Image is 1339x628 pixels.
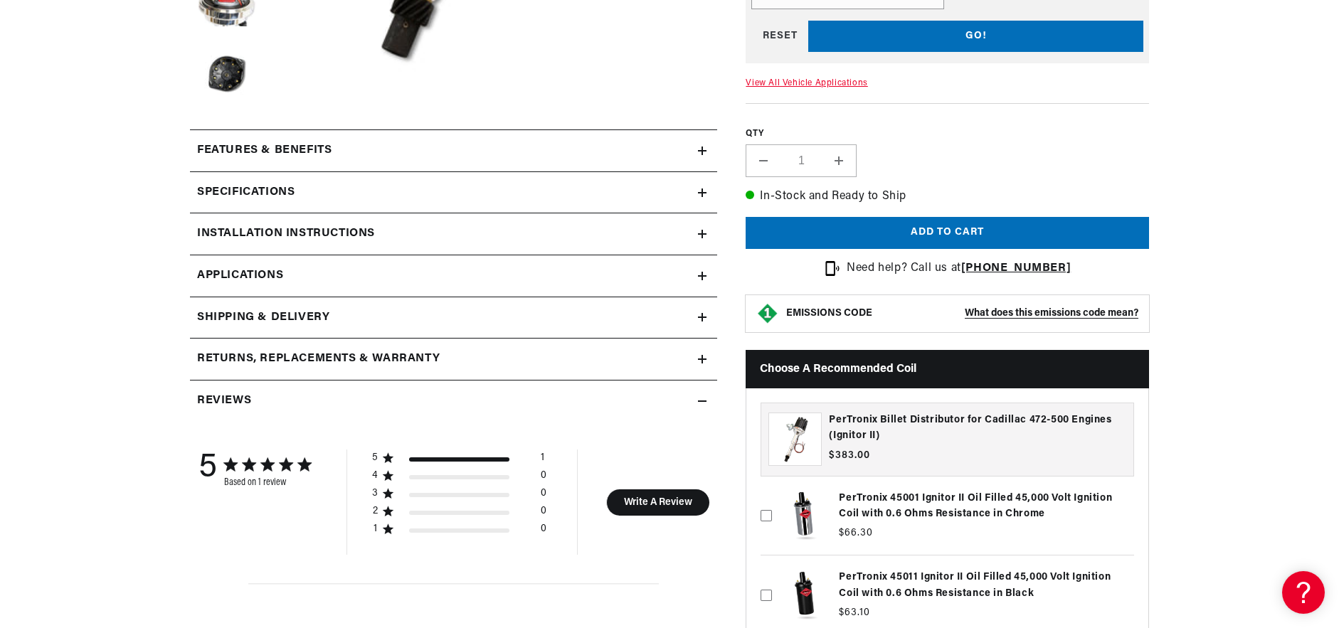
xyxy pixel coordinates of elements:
[372,487,546,505] div: 3 star by 0 reviews
[372,487,379,500] div: 3
[746,350,1149,388] h2: Choose a Recommended Coil
[197,142,332,160] h2: Features & Benefits
[746,217,1149,249] button: Add to cart
[190,255,717,297] a: Applications
[372,452,379,464] div: 5
[197,350,440,368] h2: Returns, Replacements & Warranty
[190,297,717,339] summary: Shipping & Delivery
[786,307,1138,320] button: EMISSIONS CODEWhat does this emissions code mean?
[197,183,295,202] h2: Specifications
[746,188,1149,206] p: In-Stock and Ready to Ship
[190,339,717,380] summary: Returns, Replacements & Warranty
[190,172,717,213] summary: Specifications
[197,309,329,327] h2: Shipping & Delivery
[541,505,546,523] div: 0
[190,213,717,255] summary: Installation instructions
[372,452,546,469] div: 5 star by 1 reviews
[372,523,546,541] div: 1 star by 0 reviews
[372,469,379,482] div: 4
[372,505,546,523] div: 2 star by 0 reviews
[829,448,870,463] span: $383.00
[197,225,375,243] h2: Installation instructions
[190,130,717,171] summary: Features & Benefits
[190,380,717,422] summary: Reviews
[541,452,544,469] div: 1
[224,477,311,488] div: Based on 1 review
[756,302,779,325] img: Emissions code
[965,308,1138,319] strong: What does this emissions code mean?
[372,469,546,487] div: 4 star by 0 reviews
[541,469,546,487] div: 0
[961,262,1071,274] a: [PHONE_NUMBER]
[606,489,709,516] button: Write A Review
[190,36,261,107] button: Load image 6 in gallery view
[372,505,379,518] div: 2
[197,267,283,285] span: Applications
[847,260,1071,278] p: Need help? Call us at
[746,79,867,87] a: View All Vehicle Applications
[746,128,1149,140] label: QTY
[786,308,872,319] strong: EMISSIONS CODE
[199,449,217,488] div: 5
[372,523,379,536] div: 1
[541,487,546,505] div: 0
[197,392,251,410] h2: Reviews
[541,523,546,541] div: 0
